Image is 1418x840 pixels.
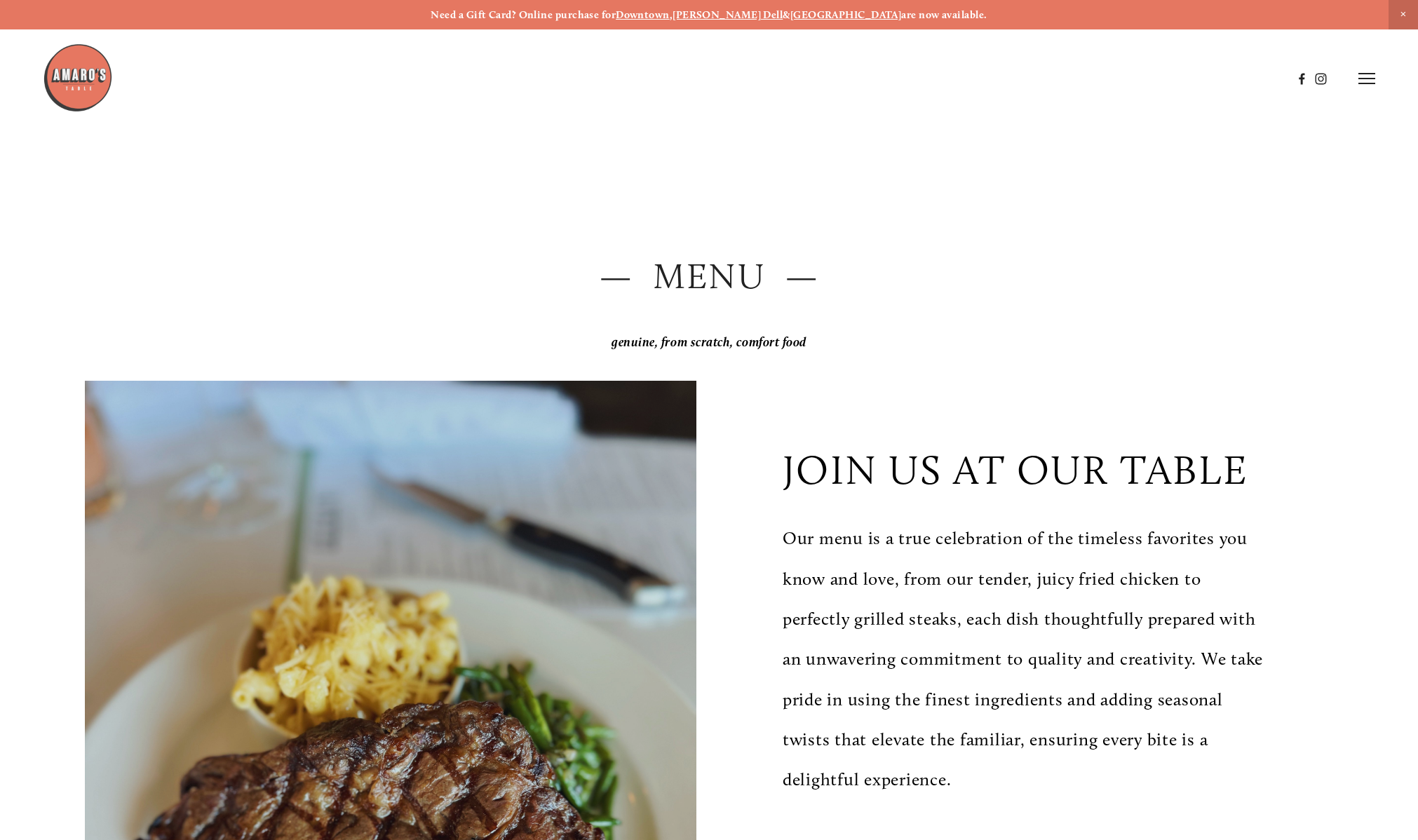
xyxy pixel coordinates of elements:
[612,334,806,350] em: genuine, from scratch, comfort food
[431,8,616,21] strong: Need a Gift Card? Online purchase for
[673,8,783,21] a: [PERSON_NAME] Dell
[616,8,670,21] a: Downtown
[670,8,673,21] strong: ,
[790,8,902,21] a: [GEOGRAPHIC_DATA]
[43,43,113,113] img: Amaro's Table
[783,8,790,21] strong: &
[901,8,987,21] strong: are now available.
[85,251,1332,301] h2: — Menu —
[783,446,1248,494] p: join us at our table
[783,518,1272,799] p: Our menu is a true celebration of the timeless favorites you know and love, from our tender, juic...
